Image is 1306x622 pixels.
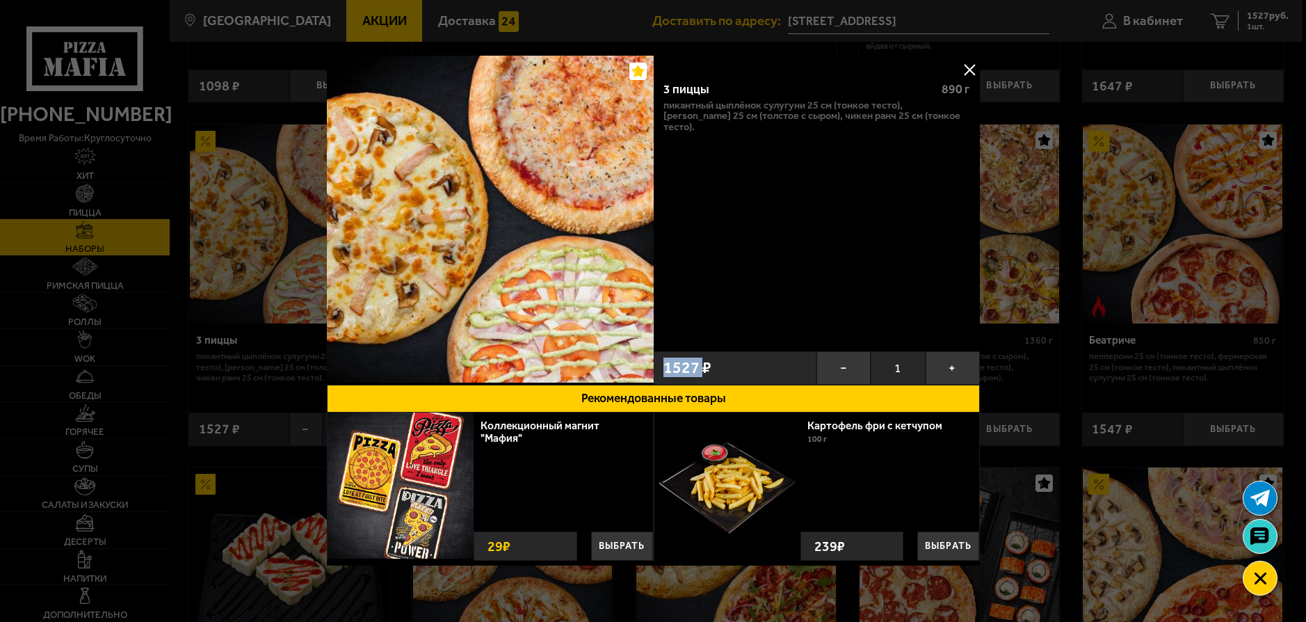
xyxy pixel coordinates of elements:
span: 890 г [942,82,969,96]
img: 3 пиццы [327,56,654,383]
button: Рекомендованные товары [327,385,980,413]
a: Коллекционный магнит "Мафия" [481,419,599,445]
a: Картофель фри с кетчупом [807,419,956,432]
button: Выбрать [917,532,979,561]
button: + [925,351,979,385]
strong: 29 ₽ [484,532,514,560]
a: 3 пиццы [327,56,654,385]
p: Пикантный цыплёнок сулугуни 25 см (тонкое тесто), [PERSON_NAME] 25 см (толстое с сыром), Чикен Ра... [663,100,969,133]
button: Выбрать [590,532,652,561]
div: 3 пиццы [663,82,930,97]
button: − [816,351,871,385]
span: 100 г [807,434,826,444]
span: 1 [871,351,925,385]
span: 1527 ₽ [663,360,711,376]
strong: 239 ₽ [810,532,848,560]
